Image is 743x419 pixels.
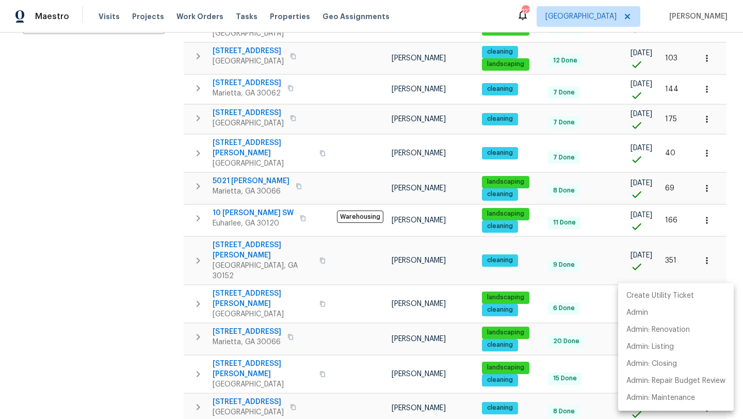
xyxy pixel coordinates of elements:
[626,342,674,352] p: Admin: Listing
[626,291,694,301] p: Create Utility Ticket
[626,376,725,386] p: Admin: Repair Budget Review
[626,359,677,369] p: Admin: Closing
[626,393,695,404] p: Admin: Maintenance
[626,308,648,318] p: Admin
[626,325,690,335] p: Admin: Renovation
